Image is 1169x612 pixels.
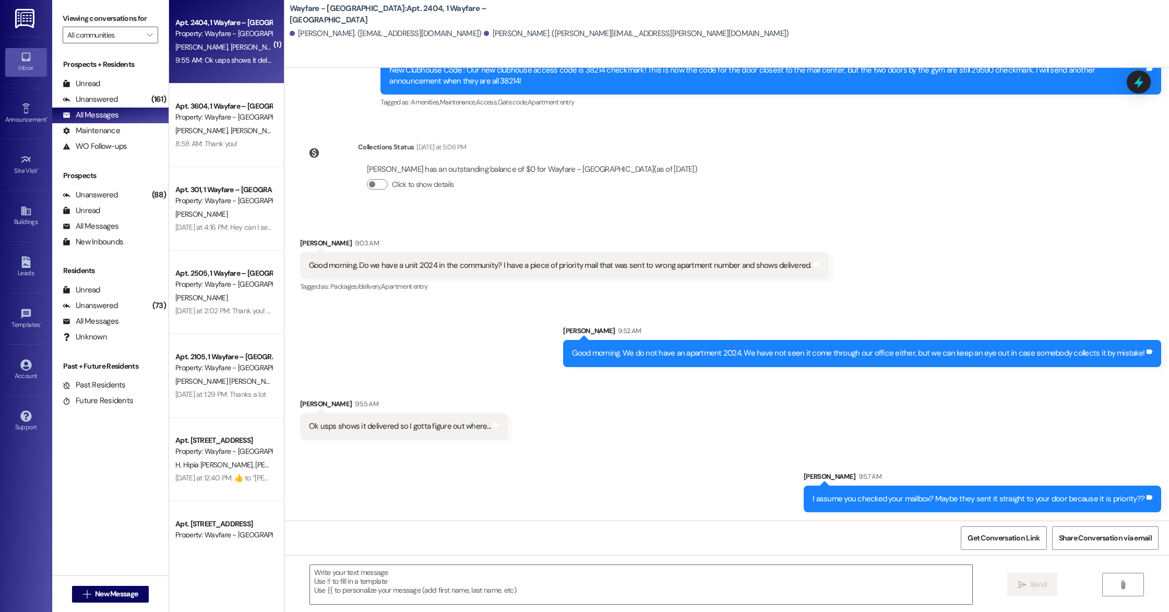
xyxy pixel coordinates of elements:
[63,332,107,343] div: Unknown
[290,28,482,39] div: [PERSON_NAME]. ([EMAIL_ADDRESS][DOMAIN_NAME])
[63,300,118,311] div: Unanswered
[5,202,47,230] a: Buildings
[175,306,317,315] div: [DATE] at 2:02 PM: Thank you! I'll be right down!
[175,126,231,135] span: [PERSON_NAME]
[381,282,427,291] span: Apartment entry
[63,395,133,406] div: Future Residents
[300,238,828,252] div: [PERSON_NAME]
[175,293,228,302] span: [PERSON_NAME]
[175,222,633,232] div: [DATE] at 4:16 PM: Hey can I set up a day that I can have someone come and look at at my tub , it...
[175,446,272,457] div: Property: Wayfare - [GEOGRAPHIC_DATA]
[175,529,272,540] div: Property: Wayfare - [GEOGRAPHIC_DATA]
[175,112,272,123] div: Property: Wayfare - [GEOGRAPHIC_DATA]
[63,94,118,105] div: Unanswered
[46,114,48,122] span: •
[309,421,491,432] div: Ok usps shows it delivered so I gotta figure out where...
[1007,573,1058,596] button: Send
[63,110,118,121] div: All Messages
[5,48,47,76] a: Inbox
[67,27,141,43] input: All communities
[175,435,272,446] div: Apt. [STREET_ADDRESS]
[175,279,272,290] div: Property: Wayfare - [GEOGRAPHIC_DATA]
[5,356,47,384] a: Account
[615,325,641,336] div: 9:52 AM
[63,141,127,152] div: WO Follow-ups
[175,195,272,206] div: Property: Wayfare - [GEOGRAPHIC_DATA]
[968,533,1040,544] span: Get Conversation Link
[352,238,379,249] div: 9:03 AM
[175,139,237,148] div: 8:58 AM: Thank you!
[175,460,255,469] span: H. Hipia [PERSON_NAME]
[52,170,169,181] div: Prospects
[5,253,47,281] a: Leads
[150,298,169,314] div: (73)
[1018,581,1026,589] i: 
[175,184,272,195] div: Apt. 301, 1 Wayfare – [GEOGRAPHIC_DATA]
[52,265,169,276] div: Residents
[528,98,574,107] span: Apartment entry
[147,31,152,39] i: 
[149,91,169,108] div: (161)
[358,142,414,152] div: Collections Status
[1030,579,1046,590] span: Send
[1119,581,1127,589] i: 
[300,279,828,294] div: Tagged as:
[300,398,507,413] div: [PERSON_NAME]
[95,589,138,599] span: New Message
[498,98,528,107] span: Gate code ,
[175,268,272,279] div: Apt. 2505, 1 Wayfare – [GEOGRAPHIC_DATA]
[389,65,1144,87] div: New Clubhouse Code : Our new clubhouse access code is 38214 checkmark! This is now the code for t...
[175,376,281,386] span: [PERSON_NAME] [PERSON_NAME]
[484,28,789,39] div: [PERSON_NAME]. ([PERSON_NAME][EMAIL_ADDRESS][PERSON_NAME][DOMAIN_NAME])
[5,407,47,436] a: Support
[563,325,1161,340] div: [PERSON_NAME]
[175,17,272,28] div: Apt. 2404, 1 Wayfare – [GEOGRAPHIC_DATA]
[38,166,39,173] span: •
[63,190,118,201] div: Unanswered
[175,42,231,52] span: [PERSON_NAME]
[1052,526,1159,550] button: Share Conversation via email
[440,98,476,107] span: Maintenance ,
[961,526,1046,550] button: Get Conversation Link
[352,398,378,409] div: 9:55 AM
[63,205,100,216] div: Unread
[813,493,1144,504] div: I assume you checked your mailbox? Maybe they sent it straight to your door because it is priority??
[63,125,120,136] div: Maintenance
[175,362,272,373] div: Property: Wayfare - [GEOGRAPHIC_DATA]
[414,142,466,152] div: [DATE] at 5:06 PM
[63,10,158,27] label: Viewing conversations for
[175,351,272,362] div: Apt. 2105, 1 Wayfare – [GEOGRAPHIC_DATA]
[63,285,100,296] div: Unread
[230,126,282,135] span: [PERSON_NAME]
[1059,533,1152,544] span: Share Conversation via email
[63,237,123,248] div: New Inbounds
[83,590,91,598] i: 
[290,3,498,26] b: Wayfare - [GEOGRAPHIC_DATA]: Apt. 2404, 1 Wayfare – [GEOGRAPHIC_DATA]
[175,28,272,39] div: Property: Wayfare - [GEOGRAPHIC_DATA]
[149,187,169,203] div: (88)
[175,209,228,219] span: [PERSON_NAME]
[175,390,266,399] div: [DATE] at 1:29 PM: Thanks a lot
[63,78,100,89] div: Unread
[476,98,497,107] span: Access ,
[15,9,37,28] img: ResiDesk Logo
[5,151,47,179] a: Site Visit •
[63,380,126,391] div: Past Residents
[330,282,381,291] span: Packages/delivery ,
[230,42,282,52] span: [PERSON_NAME]
[392,179,454,190] label: Click to show details
[175,101,272,112] div: Apt. 3604, 1 Wayfare – [GEOGRAPHIC_DATA]
[572,348,1144,359] div: Good morning. We do not have an apartment 2024. We have not seen it come through our office eithe...
[380,95,1161,110] div: Tagged as:
[40,320,42,327] span: •
[63,221,118,232] div: All Messages
[411,98,440,107] span: Amenities ,
[175,55,370,65] div: 9:55 AM: Ok usps shows it delivered so I gotta figure out where...
[175,519,272,529] div: Apt. [STREET_ADDRESS]
[5,305,47,333] a: Templates •
[309,260,812,271] div: Good morning. Do we have a unit 2024 in the community? I have a piece of priority mail that was s...
[804,471,1161,486] div: [PERSON_NAME]
[63,316,118,327] div: All Messages
[72,586,149,603] button: New Message
[52,361,169,372] div: Past + Future Residents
